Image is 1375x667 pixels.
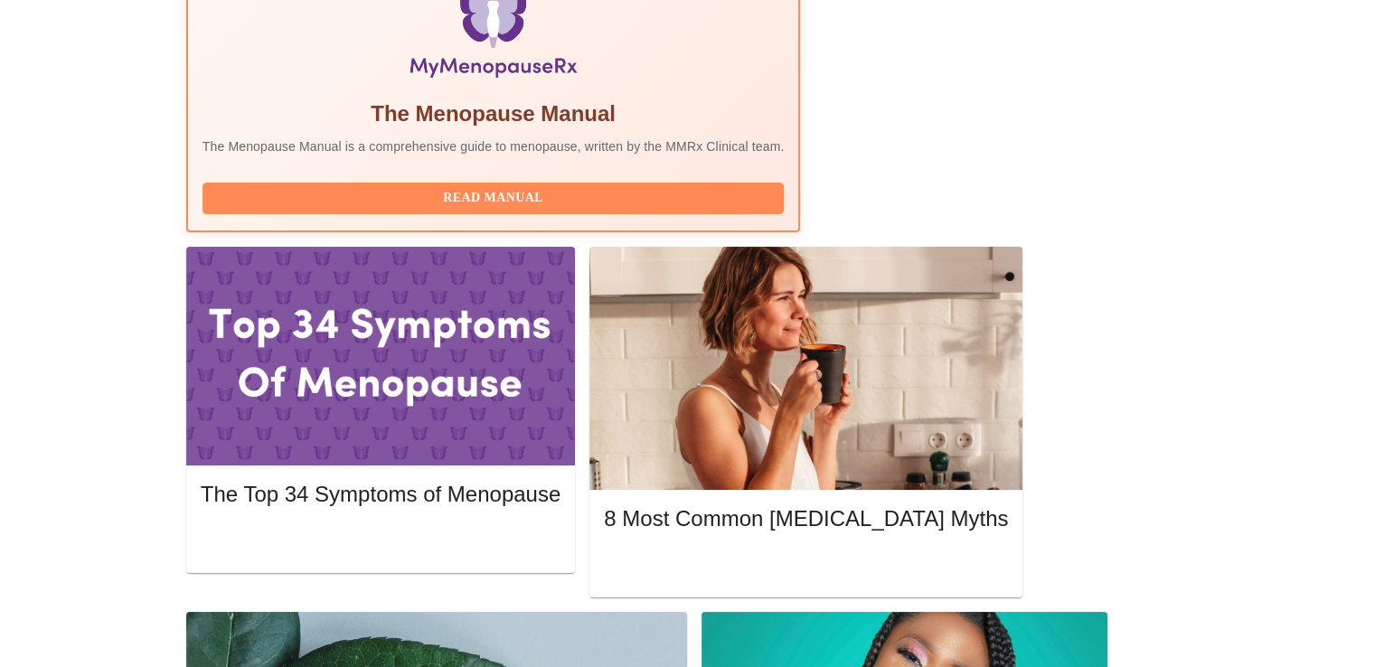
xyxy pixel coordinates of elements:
[221,187,767,210] span: Read Manual
[219,530,542,552] span: Read More
[604,550,1008,582] button: Read More
[201,480,560,509] h5: The Top 34 Symptoms of Menopause
[202,137,785,155] p: The Menopause Manual is a comprehensive guide to menopause, written by the MMRx Clinical team.
[604,557,1012,572] a: Read More
[604,504,1008,533] h5: 8 Most Common [MEDICAL_DATA] Myths
[201,525,560,557] button: Read More
[622,555,990,578] span: Read More
[202,183,785,214] button: Read Manual
[202,99,785,128] h5: The Menopause Manual
[202,189,789,204] a: Read Manual
[201,531,565,547] a: Read More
